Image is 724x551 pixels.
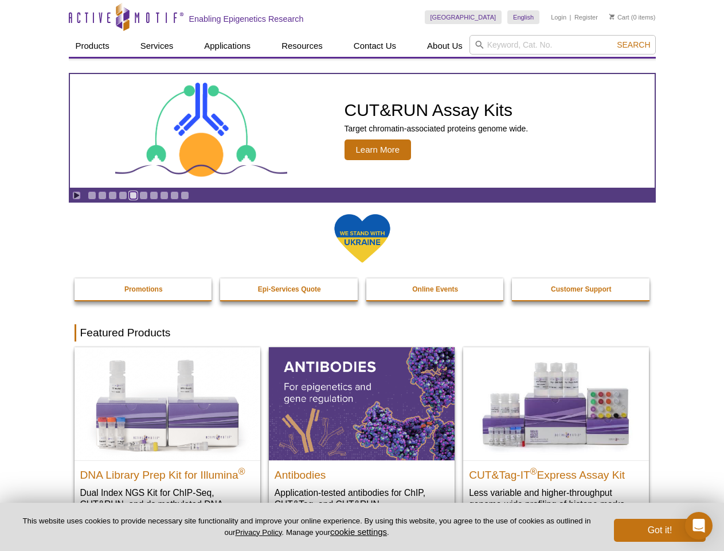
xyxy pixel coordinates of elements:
button: cookie settings [330,527,387,537]
a: Go to slide 1 [88,191,96,200]
a: Login [551,13,566,21]
a: Go to slide 9 [170,191,179,200]
h2: CUT&RUN Assay Kits [345,102,529,119]
sup: ® [530,466,537,476]
a: Go to slide 10 [181,191,189,200]
a: All Antibodies Antibodies Application-tested antibodies for ChIP, CUT&Tag, and CUT&RUN. [269,347,455,521]
a: Go to slide 2 [98,191,107,200]
a: Go to slide 4 [119,191,127,200]
div: Open Intercom Messenger [685,512,713,540]
span: Learn More [345,139,412,160]
a: About Us [420,35,469,57]
a: Register [574,13,598,21]
li: (0 items) [609,10,656,24]
a: Services [134,35,181,57]
a: Products [69,35,116,57]
a: Promotions [75,278,213,300]
h2: Antibodies [275,464,449,481]
img: We Stand With Ukraine [334,213,391,264]
img: All Antibodies [269,347,455,460]
a: Contact Us [347,35,403,57]
img: CUT&Tag-IT® Express Assay Kit [463,347,649,460]
a: Epi-Services Quote [220,278,359,300]
p: Dual Index NGS Kit for ChIP-Seq, CUT&RUN, and ds methylated DNA assays. [80,487,255,522]
span: Search [617,40,650,49]
a: English [507,10,539,24]
a: Resources [275,35,330,57]
p: This website uses cookies to provide necessary site functionality and improve your online experie... [18,516,595,538]
a: Go to slide 6 [139,191,148,200]
img: CUT&RUN Assay Kits [115,79,287,184]
a: CUT&RUN Assay Kits CUT&RUN Assay Kits Target chromatin-associated proteins genome wide. Learn More [70,74,655,188]
a: Go to slide 8 [160,191,169,200]
p: Application-tested antibodies for ChIP, CUT&Tag, and CUT&RUN. [275,487,449,510]
a: Applications [197,35,257,57]
sup: ® [238,466,245,476]
input: Keyword, Cat. No. [469,35,656,55]
a: CUT&Tag-IT® Express Assay Kit CUT&Tag-IT®Express Assay Kit Less variable and higher-throughput ge... [463,347,649,521]
h2: Featured Products [75,324,650,342]
a: Customer Support [512,278,651,300]
a: Go to slide 7 [150,191,158,200]
a: Privacy Policy [235,528,281,537]
h2: DNA Library Prep Kit for Illumina [80,464,255,481]
li: | [570,10,572,24]
p: Less variable and higher-throughput genome-wide profiling of histone marks​. [469,487,643,510]
strong: Customer Support [551,285,611,293]
a: Toggle autoplay [72,191,81,200]
a: DNA Library Prep Kit for Illumina DNA Library Prep Kit for Illumina® Dual Index NGS Kit for ChIP-... [75,347,260,533]
a: Online Events [366,278,505,300]
a: Go to slide 3 [108,191,117,200]
strong: Promotions [124,285,163,293]
strong: Online Events [412,285,458,293]
button: Got it! [614,519,706,542]
a: Go to slide 5 [129,191,138,200]
img: DNA Library Prep Kit for Illumina [75,347,260,460]
article: CUT&RUN Assay Kits [70,74,655,188]
img: Your Cart [609,14,615,20]
a: [GEOGRAPHIC_DATA] [425,10,502,24]
h2: CUT&Tag-IT Express Assay Kit [469,464,643,481]
h2: Enabling Epigenetics Research [189,14,304,24]
p: Target chromatin-associated proteins genome wide. [345,123,529,134]
a: Cart [609,13,629,21]
strong: Epi-Services Quote [258,285,321,293]
button: Search [613,40,653,50]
